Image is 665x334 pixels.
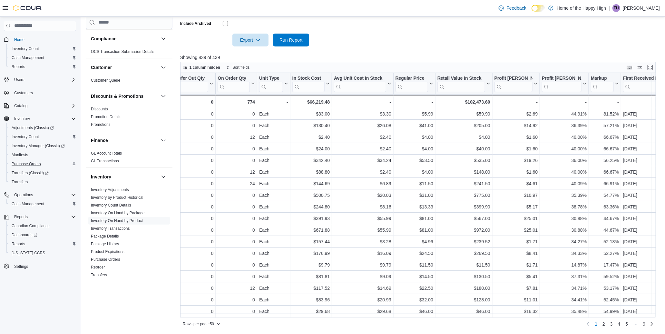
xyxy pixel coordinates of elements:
[232,65,249,70] span: Sort fields
[14,90,33,96] span: Customers
[12,115,33,123] button: Inventory
[12,55,44,60] span: Cash Management
[334,180,391,187] div: $6.89
[557,4,606,12] p: Home of the Happy High
[9,200,47,208] a: Cash Management
[608,319,615,329] a: Page 3 of 9
[12,46,39,51] span: Inventory Count
[334,133,391,141] div: $2.40
[292,110,330,118] div: $33.00
[169,145,213,153] div: 0
[494,168,538,176] div: $1.60
[259,98,288,106] div: -
[6,230,79,239] a: Dashboards
[591,75,614,81] div: Markup
[542,110,587,118] div: 44.91%
[9,45,42,53] a: Inventory Count
[437,75,490,92] button: Retail Value In Stock
[218,98,255,106] div: 774
[12,152,28,157] span: Manifests
[273,34,309,46] button: Run Report
[395,75,433,92] button: Regular Price
[6,132,79,141] button: Inventory Count
[91,114,122,119] span: Promotion Details
[180,21,211,26] label: Include Archived
[602,321,605,327] span: 2
[1,75,79,84] button: Users
[612,4,620,12] div: Tommy Hajdasz
[1,261,79,271] button: Settings
[91,122,111,127] a: Promotions
[91,49,154,54] a: OCS Transaction Submission Details
[334,98,391,106] div: -
[91,137,108,144] h3: Finance
[395,98,433,106] div: -
[6,239,79,248] button: Reports
[13,5,42,11] img: Cova
[14,103,27,108] span: Catalog
[91,35,116,42] h3: Compliance
[6,44,79,53] button: Inventory Count
[437,110,490,118] div: $59.90
[609,4,610,12] p: |
[292,133,330,141] div: $2.40
[6,248,79,258] button: [US_STATE] CCRS
[494,180,538,187] div: $4.61
[6,199,79,208] button: Cash Management
[9,124,56,132] a: Adjustments (Classic)
[12,161,41,167] span: Purchase Orders
[12,191,36,199] button: Operations
[12,76,76,84] span: Users
[12,263,31,270] a: Settings
[218,110,255,118] div: 0
[618,321,621,327] span: 4
[169,168,213,176] div: 0
[12,201,44,207] span: Cash Management
[169,133,213,141] div: 0
[91,78,120,83] span: Customer Queue
[334,75,386,81] div: Avg Unit Cost In Stock
[86,48,172,58] div: Compliance
[91,159,119,163] a: GL Transactions
[160,92,167,100] button: Discounts & Promotions
[169,191,213,199] div: 0
[169,75,208,81] div: Transfer Out Qty
[9,142,76,150] span: Inventory Manager (Classic)
[12,76,27,84] button: Users
[626,64,633,71] button: Keyboard shortcuts
[542,168,587,176] div: 40.00%
[6,168,79,177] a: Transfers (Classic)
[9,169,51,177] a: Transfers (Classic)
[91,174,111,180] h3: Inventory
[494,75,538,92] button: Profit [PERSON_NAME] ($)
[614,4,619,12] span: TH
[9,63,28,71] a: Reports
[9,133,42,141] a: Inventory Count
[437,122,490,129] div: $205.00
[91,187,129,192] a: Inventory Adjustments
[395,168,433,176] div: $4.00
[259,75,283,81] div: Unit Type
[494,75,533,92] div: Profit Margin ($)
[395,110,433,118] div: $5.99
[86,105,172,131] div: Discounts & Promotions
[12,223,50,228] span: Canadian Compliance
[6,53,79,62] button: Cash Management
[91,174,158,180] button: Inventory
[437,157,490,164] div: $535.00
[160,35,167,43] button: Compliance
[218,75,250,81] div: On Order Qty
[591,133,619,141] div: 66.67%
[292,98,330,106] div: $66,219.48
[542,133,587,141] div: 40.00%
[542,75,582,81] div: Profit [PERSON_NAME] (%)
[91,64,158,71] button: Customer
[542,98,587,106] div: -
[259,180,288,187] div: Each
[12,143,65,148] span: Inventory Manager (Classic)
[496,2,529,15] a: Feedback
[12,250,45,256] span: [US_STATE] CCRS
[9,222,76,230] span: Canadian Compliance
[334,168,391,176] div: $2.40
